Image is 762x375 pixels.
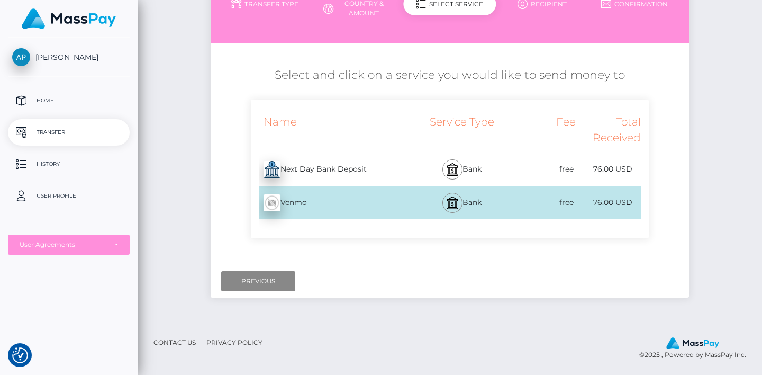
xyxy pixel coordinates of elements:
[576,157,641,181] div: 76.00 USD
[576,108,641,153] div: Total Received
[446,197,459,209] img: bank.svg
[12,156,125,172] p: History
[12,347,28,363] button: Consent Preferences
[149,334,200,351] a: Contact Us
[8,119,130,146] a: Transfer
[511,191,576,215] div: free
[511,108,576,153] div: Fee
[264,161,280,178] img: 8MxdlsaCuGbAAAAAElFTkSuQmCC
[8,151,130,177] a: History
[511,157,576,181] div: free
[20,240,106,249] div: User Agreements
[264,194,280,211] img: wMhJQYtZFAryAAAAABJRU5ErkJggg==
[12,188,125,204] p: User Profile
[251,108,413,153] div: Name
[413,108,511,153] div: Service Type
[12,347,28,363] img: Revisit consent button
[22,8,116,29] img: MassPay
[639,337,754,360] div: © 2025 , Powered by MassPay Inc.
[12,124,125,140] p: Transfer
[251,188,413,218] div: Venmo
[12,93,125,109] p: Home
[251,155,413,184] div: Next Day Bank Deposit
[219,67,681,84] h5: Select and click on a service you would like to send money to
[666,337,719,349] img: MassPay
[8,87,130,114] a: Home
[576,191,641,215] div: 76.00 USD
[202,334,267,351] a: Privacy Policy
[413,153,511,186] div: Bank
[8,235,130,255] button: User Agreements
[413,186,511,219] div: Bank
[8,183,130,209] a: User Profile
[8,52,130,62] span: [PERSON_NAME]
[221,271,295,291] input: Previous
[446,163,459,176] img: bank.svg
